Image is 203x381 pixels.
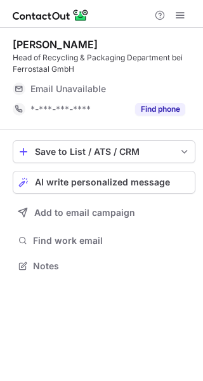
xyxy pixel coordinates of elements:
[13,171,195,194] button: AI write personalized message
[13,52,195,75] div: Head of Recycling & Packaging Department bei Ferrostaal GmbH
[13,232,195,250] button: Find work email
[34,208,135,218] span: Add to email campaign
[13,140,195,163] button: save-profile-one-click
[135,103,185,116] button: Reveal Button
[13,8,89,23] img: ContactOut v5.3.10
[35,147,173,157] div: Save to List / ATS / CRM
[30,83,106,95] span: Email Unavailable
[33,260,190,272] span: Notes
[33,235,190,246] span: Find work email
[35,177,170,187] span: AI write personalized message
[13,38,98,51] div: [PERSON_NAME]
[13,257,195,275] button: Notes
[13,201,195,224] button: Add to email campaign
